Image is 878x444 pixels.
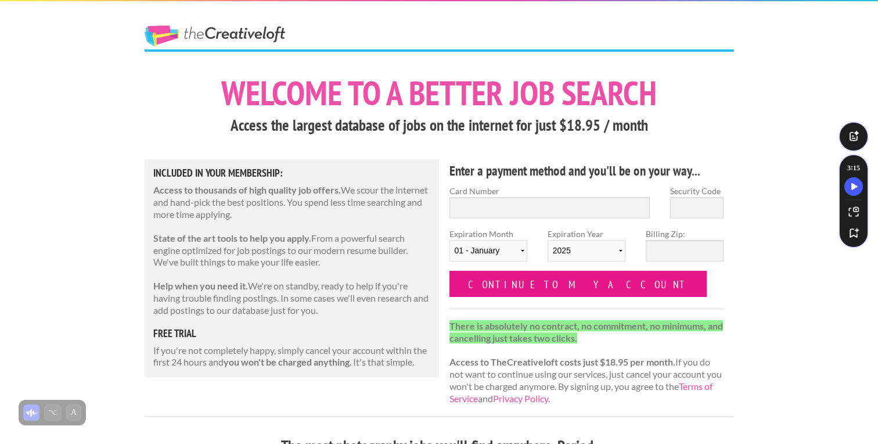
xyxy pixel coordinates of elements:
[145,114,734,137] h3: Access the largest database of jobs on the internet for just $18.95 / month
[153,232,431,268] p: From a powerful search engine optimized for job postings to our modern resume builder. We've buil...
[449,320,723,343] strong: There is absolutely no contract, no commitment, no minimums, and cancelling just takes two clicks.
[153,184,431,220] p: We scour the internet and hand-pick the best positions. You spend less time searching and more ti...
[449,162,724,180] h4: Enter a payment method and you'll be on your way...
[145,76,734,110] h1: Welcome to a better job search
[548,240,625,262] select: Expiration Year
[449,356,675,367] strong: Access to TheCreativeloft costs just $18.95 per month.
[153,280,431,316] p: We're on standby, ready to help if you're having trouble finding postings. In some cases we'll ev...
[449,185,650,197] label: Card Number
[153,184,341,195] strong: Access to thousands of high quality job offers.
[145,26,285,46] a: The Creative Loft
[646,228,724,240] label: Billing Zip:
[153,280,248,291] strong: Help when you need it.
[548,228,625,271] label: Expiration Year
[449,320,724,405] p: If you do not want to continue using our services, just cancel your account you won't be charged ...
[449,228,527,271] label: Expiration Month
[449,271,707,297] input: Continue to my account
[449,240,527,262] select: Expiration Month
[153,232,311,244] strong: State of the art tools to help you apply.
[449,381,713,404] a: Terms of Service
[153,168,431,178] h5: Included in Your Membership:
[153,345,431,369] p: If you're not completely happy, simply cancel your account within the first 24 hours and . It's t...
[153,328,431,339] h5: free trial
[493,393,548,404] a: Privacy Policy
[224,356,350,367] strong: you won't be charged anything
[670,185,724,197] label: Security Code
